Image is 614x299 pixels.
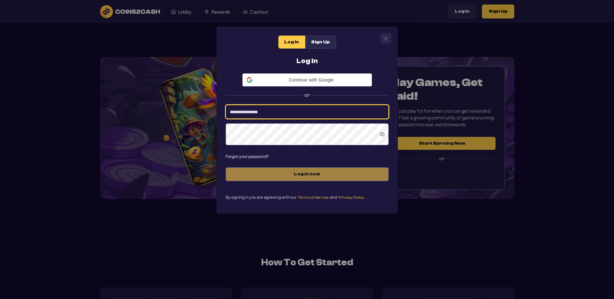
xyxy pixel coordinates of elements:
[242,73,372,86] div: Continue with Google
[226,194,389,200] p: By signing in you are agreeing with our and .
[226,86,389,100] label: or
[298,195,329,200] span: Terms of Service
[278,36,305,49] div: Log In
[311,39,330,45] span: Sign Up
[338,195,364,200] span: Privacy Policy
[255,77,368,83] span: Continue with Google
[305,36,336,49] div: Sign Up
[380,132,385,137] svg: Show Password
[226,58,389,64] h2: Log In
[284,39,299,45] span: Log In
[381,33,391,44] button: Close
[226,154,389,158] span: Forgot your password?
